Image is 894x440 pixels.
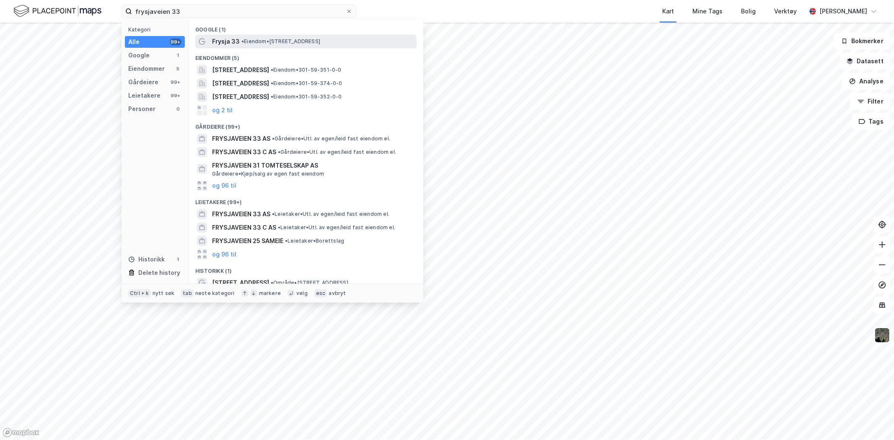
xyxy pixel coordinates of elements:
[189,20,423,35] div: Google (1)
[189,48,423,63] div: Eiendommer (5)
[874,327,890,343] img: 9k=
[128,254,165,264] div: Historikk
[153,290,175,297] div: nytt søk
[852,113,891,130] button: Tags
[840,53,891,70] button: Datasett
[271,80,342,87] span: Eiendom • 301-59-374-0-0
[314,289,327,298] div: esc
[834,33,891,49] button: Bokmerker
[271,280,348,286] span: Område • [STREET_ADDRESS]
[189,261,423,276] div: Historikk (1)
[212,65,269,75] span: [STREET_ADDRESS]
[212,236,283,246] span: FRYSJAVEIEN 25 SAMEIE
[175,65,181,72] div: 5
[212,160,413,171] span: FRYSJAVEIEN 31 TOMTESELSKAP AS
[241,38,320,45] span: Eiendom • [STREET_ADDRESS]
[170,39,181,45] div: 99+
[212,92,269,102] span: [STREET_ADDRESS]
[819,6,867,16] div: [PERSON_NAME]
[741,6,756,16] div: Bolig
[278,224,395,231] span: Leietaker • Utl. av egen/leid fast eiendom el.
[271,93,273,100] span: •
[138,268,180,278] div: Delete history
[212,105,233,115] button: og 2 til
[271,67,342,73] span: Eiendom • 301-59-351-0-0
[175,256,181,263] div: 1
[128,64,165,74] div: Eiendommer
[662,6,674,16] div: Kart
[128,91,161,101] div: Leietakere
[128,26,185,33] div: Kategori
[212,78,269,88] span: [STREET_ADDRESS]
[271,67,273,73] span: •
[272,135,275,142] span: •
[132,5,346,18] input: Søk på adresse, matrikkel, gårdeiere, leietakere eller personer
[175,106,181,112] div: 0
[170,92,181,99] div: 99+
[774,6,797,16] div: Verktøy
[271,280,273,286] span: •
[212,223,276,233] span: FRYSJAVEIEN 33 C AS
[272,135,390,142] span: Gårdeiere • Utl. av egen/leid fast eiendom el.
[285,238,288,244] span: •
[271,80,273,86] span: •
[212,147,276,157] span: FRYSJAVEIEN 33 C AS
[271,93,342,100] span: Eiendom • 301-59-352-0-0
[212,278,269,288] span: [STREET_ADDRESS]
[128,104,155,114] div: Personer
[212,209,270,219] span: FRYSJAVEIEN 33 AS
[212,36,240,47] span: Frysja 33
[259,290,281,297] div: markere
[329,290,346,297] div: avbryt
[189,192,423,207] div: Leietakere (99+)
[170,79,181,85] div: 99+
[128,37,140,47] div: Alle
[285,238,344,244] span: Leietaker • Borettslag
[13,4,101,18] img: logo.f888ab2527a4732fd821a326f86c7f29.svg
[278,224,280,230] span: •
[189,117,423,132] div: Gårdeiere (99+)
[212,134,270,144] span: FRYSJAVEIEN 33 AS
[128,77,158,87] div: Gårdeiere
[272,211,389,217] span: Leietaker • Utl. av egen/leid fast eiendom el.
[278,149,280,155] span: •
[195,290,235,297] div: neste kategori
[128,289,151,298] div: Ctrl + k
[212,181,236,191] button: og 96 til
[852,400,894,440] iframe: Chat Widget
[842,73,891,90] button: Analyse
[272,211,275,217] span: •
[850,93,891,110] button: Filter
[852,400,894,440] div: Kontrollprogram for chat
[175,52,181,59] div: 1
[278,149,396,155] span: Gårdeiere • Utl. av egen/leid fast eiendom el.
[3,428,39,437] a: Mapbox homepage
[212,249,236,259] button: og 96 til
[296,290,308,297] div: velg
[181,289,194,298] div: tab
[128,50,150,60] div: Google
[692,6,723,16] div: Mine Tags
[212,171,324,177] span: Gårdeiere • Kjøp/salg av egen fast eiendom
[241,38,244,44] span: •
